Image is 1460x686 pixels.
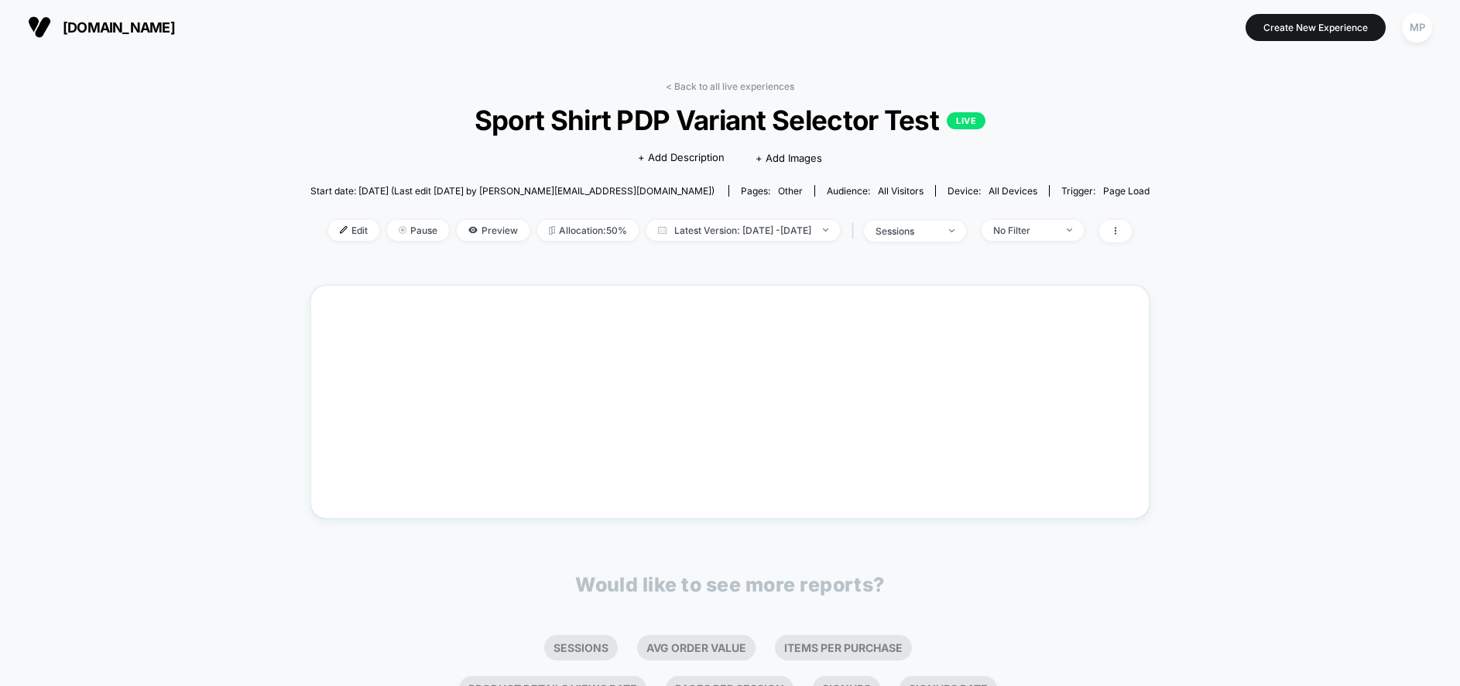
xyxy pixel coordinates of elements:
p: LIVE [947,112,985,129]
span: + Add Description [638,150,725,166]
span: Edit [328,220,379,241]
span: Allocation: 50% [537,220,639,241]
span: + Add Images [756,152,822,164]
img: end [823,228,828,232]
span: | [848,220,864,242]
div: Trigger: [1061,185,1150,197]
img: edit [340,226,348,234]
img: end [1067,228,1072,232]
span: Device: [935,185,1049,197]
li: Avg Order Value [637,635,756,660]
span: other [778,185,803,197]
div: Pages: [741,185,803,197]
span: Latest Version: [DATE] - [DATE] [646,220,840,241]
img: calendar [658,226,667,234]
button: Create New Experience [1246,14,1386,41]
span: Page Load [1103,185,1150,197]
div: sessions [876,225,937,237]
img: Visually logo [28,15,51,39]
div: Audience: [827,185,924,197]
span: Preview [457,220,530,241]
span: Start date: [DATE] (Last edit [DATE] by [PERSON_NAME][EMAIL_ADDRESS][DOMAIN_NAME]) [310,185,715,197]
a: < Back to all live experiences [666,81,794,92]
img: end [399,226,406,234]
li: Sessions [544,635,618,660]
img: end [949,229,954,232]
p: Would like to see more reports? [575,573,885,596]
span: Sport Shirt PDP Variant Selector Test [352,104,1107,136]
span: [DOMAIN_NAME] [63,19,175,36]
div: No Filter [993,225,1055,236]
button: [DOMAIN_NAME] [23,15,180,39]
span: All Visitors [878,185,924,197]
img: rebalance [549,226,555,235]
span: all devices [989,185,1037,197]
div: MP [1402,12,1432,43]
button: MP [1397,12,1437,43]
span: Pause [387,220,449,241]
li: Items Per Purchase [775,635,912,660]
